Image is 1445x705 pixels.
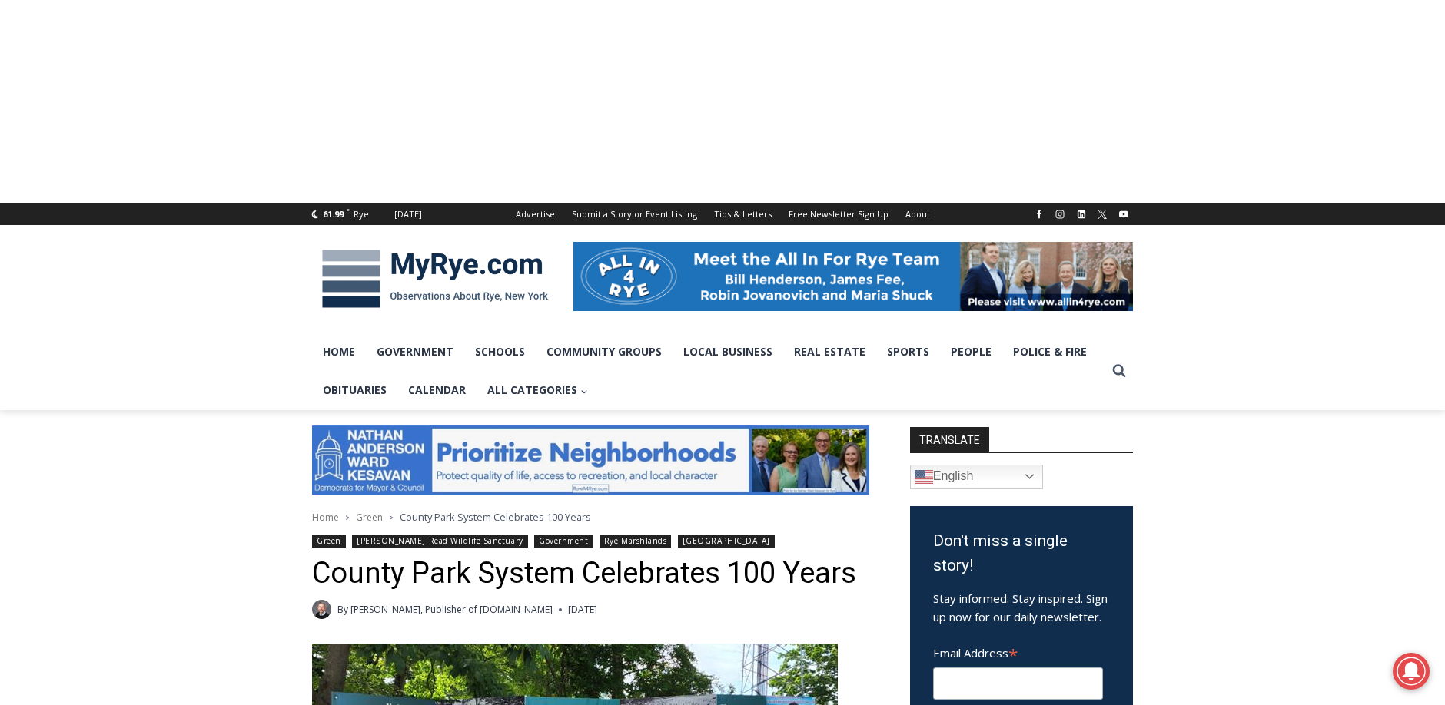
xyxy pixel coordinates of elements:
a: Obituaries [312,371,397,409]
span: All Categories [487,382,588,399]
a: Home [312,511,339,524]
a: Government [534,535,593,548]
a: Advertise [507,203,563,225]
a: Rye Marshlands [600,535,671,548]
a: Local Business [673,333,783,371]
a: Author image [312,600,331,619]
a: Calendar [397,371,477,409]
a: X [1093,205,1111,223]
a: Police & Fire [1002,333,1098,371]
div: [DATE] [394,207,422,221]
a: About [897,203,938,225]
img: MyRye.com [312,239,558,319]
h3: Don't miss a single story! [933,529,1110,578]
div: Rye [354,207,369,221]
a: Schools [464,333,536,371]
a: All Categories [477,371,599,409]
button: View Search Form [1105,357,1133,385]
span: > [345,512,350,523]
a: Green [356,511,383,524]
a: Sports [876,333,940,371]
a: People [940,333,1002,371]
a: Submit a Story or Event Listing [563,203,706,225]
a: Tips & Letters [706,203,780,225]
a: [GEOGRAPHIC_DATA] [678,535,775,548]
a: Real Estate [783,333,876,371]
img: All in for Rye [573,242,1133,311]
span: F [346,206,350,214]
nav: Breadcrumbs [312,509,869,525]
a: YouTube [1114,205,1133,223]
a: Facebook [1030,205,1048,223]
h1: County Park System Celebrates 100 Years [312,556,869,591]
span: 61.99 [323,208,344,220]
p: Stay informed. Stay inspired. Sign up now for our daily newsletter. [933,589,1110,626]
time: [DATE] [568,602,597,617]
nav: Primary Navigation [312,333,1105,410]
a: English [910,465,1043,489]
span: County Park System Celebrates 100 Years [400,510,591,524]
a: [PERSON_NAME], Publisher of [DOMAIN_NAME] [350,603,553,616]
strong: TRANSLATE [910,427,989,452]
a: Community Groups [536,333,673,371]
nav: Secondary Navigation [507,203,938,225]
span: > [389,512,394,523]
a: [PERSON_NAME] Read Wildlife Sanctuary [352,535,527,548]
label: Email Address [933,637,1103,665]
a: Free Newsletter Sign Up [780,203,897,225]
a: Linkedin [1072,205,1091,223]
img: en [915,468,933,486]
a: Green [312,535,346,548]
a: Home [312,333,366,371]
a: Instagram [1051,205,1069,223]
span: By [337,602,348,617]
a: Government [366,333,464,371]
